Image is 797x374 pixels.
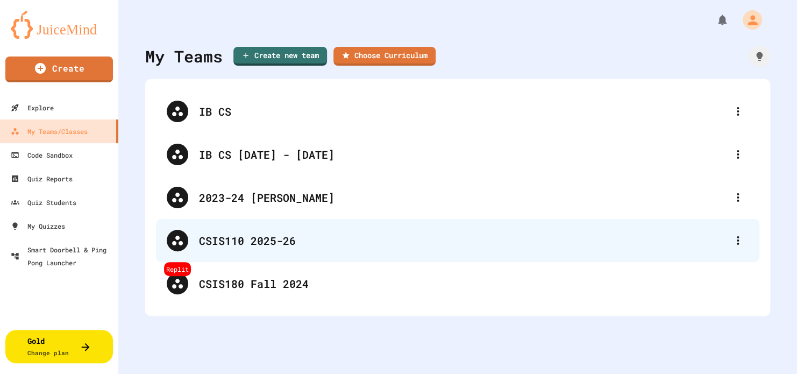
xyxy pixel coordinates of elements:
div: IB CS [156,90,759,133]
div: IB CS [DATE] - [DATE] [156,133,759,176]
div: Replit [164,262,191,276]
div: ReplitCSIS180 Fall 2024 [156,262,759,305]
button: GoldChange plan [5,330,113,363]
div: My Teams/Classes [11,125,88,138]
div: Gold [27,335,69,358]
img: logo-orange.svg [11,11,108,39]
div: My Notifications [696,11,731,29]
div: My Quizzes [11,220,65,232]
div: IB CS [DATE] - [DATE] [199,146,727,163]
div: Quiz Students [11,196,76,209]
a: Choose Curriculum [333,47,436,66]
div: Smart Doorbell & Ping Pong Launcher [11,243,114,269]
div: My Account [731,8,765,32]
div: My Teams [145,44,223,68]
div: 2023-24 [PERSON_NAME] [156,176,759,219]
div: CSIS110 2025-26 [156,219,759,262]
span: Change plan [27,349,69,357]
div: 2023-24 [PERSON_NAME] [199,189,727,206]
div: IB CS [199,103,727,119]
a: Create [5,57,113,82]
div: CSIS180 Fall 2024 [199,276,749,292]
div: Quiz Reports [11,172,73,185]
div: Explore [11,101,54,114]
a: Create new team [233,47,327,66]
div: How it works [749,46,770,67]
div: Code Sandbox [11,149,73,161]
div: CSIS110 2025-26 [199,232,727,249]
